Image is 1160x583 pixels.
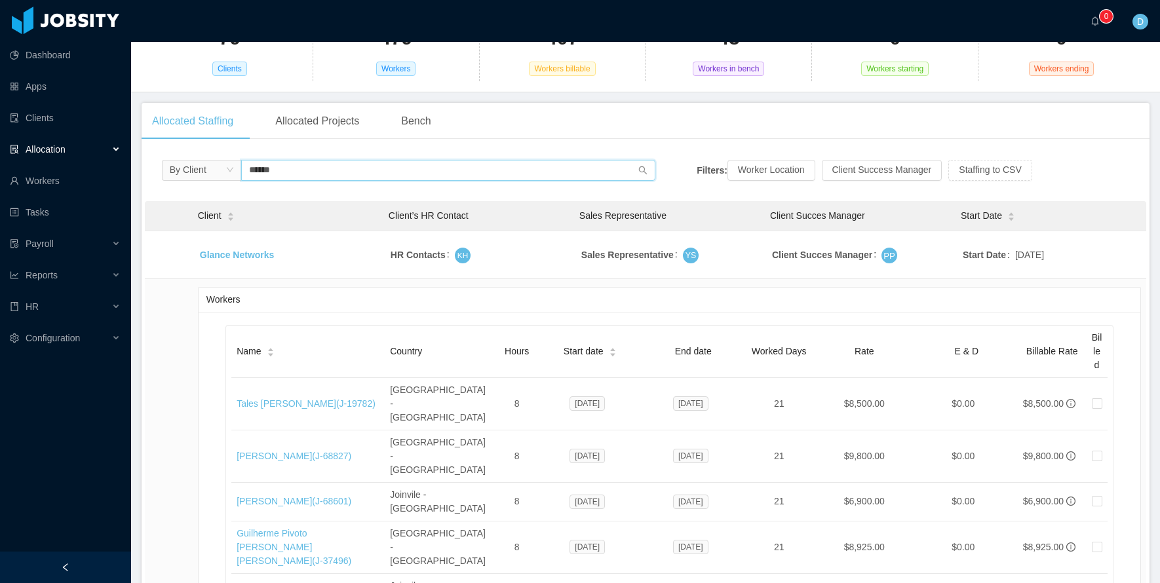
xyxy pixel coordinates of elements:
span: Rate [855,346,874,356]
a: icon: appstoreApps [10,73,121,100]
i: icon: caret-down [1007,216,1015,219]
div: Sort [227,210,235,219]
strong: Client Succes Manager [772,250,872,260]
div: Sort [609,346,617,355]
td: 8 [495,483,538,521]
span: $0.00 [952,496,975,506]
a: [PERSON_NAME](J-68827) [237,451,351,461]
i: icon: search [638,166,648,175]
i: icon: caret-up [267,347,274,350]
span: YS [685,248,696,262]
div: Allocated Projects [265,103,370,140]
td: 21 [745,521,813,574]
a: icon: pie-chartDashboard [10,42,121,68]
strong: Start Date [963,250,1006,260]
td: $8,925.00 [813,521,916,574]
span: Billed [1092,332,1102,370]
td: 21 [745,483,813,521]
span: Workers in bench [693,62,764,76]
div: $8,925.00 [1023,540,1064,554]
a: Tales [PERSON_NAME](J-19782) [237,398,376,409]
i: icon: caret-up [1007,211,1015,215]
span: $0.00 [952,451,975,461]
a: Guilherme Pivoto [PERSON_NAME] [PERSON_NAME](J-37496) [237,528,351,566]
div: $6,900.00 [1023,495,1064,508]
a: icon: userWorkers [10,168,121,194]
span: E & D [954,346,978,356]
span: Start Date [961,209,1002,223]
i: icon: caret-down [267,351,274,355]
span: Clients [212,62,247,76]
i: icon: line-chart [10,271,19,280]
span: Country [390,346,422,356]
span: $0.00 [952,398,975,409]
span: Workers ending [1029,62,1094,76]
span: Name [237,345,261,358]
span: Client [198,209,222,223]
a: icon: auditClients [10,105,121,131]
i: icon: file-protect [10,239,19,248]
i: icon: caret-down [609,351,616,355]
span: End date [675,346,712,356]
span: [DATE] [673,495,708,509]
span: PP [883,248,895,263]
span: [DATE] [1015,248,1044,262]
span: Client Succes Manager [770,210,865,221]
span: info-circle [1066,542,1075,552]
i: icon: solution [10,145,19,154]
span: D [1137,14,1144,29]
span: [DATE] [570,449,605,463]
td: $8,500.00 [813,378,916,430]
div: By Client [170,160,206,179]
td: [GEOGRAPHIC_DATA] - [GEOGRAPHIC_DATA] [385,521,495,574]
div: Sort [267,346,275,355]
td: $9,800.00 [813,430,916,483]
td: 21 [745,430,813,483]
span: Reports [26,270,58,280]
div: Sort [1007,210,1015,219]
span: Billable Rate [1026,346,1078,356]
td: $6,900.00 [813,483,916,521]
i: icon: bell [1091,16,1100,26]
span: Hours [505,346,529,356]
button: Staffing to CSV [948,160,1032,181]
i: icon: caret-up [227,211,234,215]
strong: Filters: [697,164,727,175]
span: [DATE] [570,396,605,411]
span: Start date [564,345,604,358]
span: info-circle [1066,497,1075,506]
span: info-circle [1066,399,1075,408]
div: Workers [206,288,1132,312]
span: $0.00 [952,542,975,552]
span: [DATE] [673,396,708,411]
span: Configuration [26,333,80,343]
div: Bench [391,103,441,140]
td: 8 [495,430,538,483]
span: Workers billable [529,62,595,76]
a: [PERSON_NAME](J-68601) [237,496,351,506]
div: $9,800.00 [1023,449,1064,463]
span: Allocation [26,144,66,155]
button: Worker Location [727,160,815,181]
div: Allocated Staffing [142,103,244,140]
span: HR [26,301,39,312]
i: icon: caret-down [227,216,234,219]
span: Payroll [26,238,54,249]
span: Workers starting [861,62,929,76]
strong: HR Contacts [391,250,446,260]
i: icon: down [226,166,234,175]
div: $8,500.00 [1023,397,1064,411]
td: Joinvile - [GEOGRAPHIC_DATA] [385,483,495,521]
span: [DATE] [673,449,708,463]
td: 8 [495,378,538,430]
i: icon: setting [10,333,19,343]
span: info-circle [1066,451,1075,461]
span: Client’s HR Contact [389,210,469,221]
td: 21 [745,378,813,430]
td: [GEOGRAPHIC_DATA] - [GEOGRAPHIC_DATA] [385,378,495,430]
span: [DATE] [570,495,605,509]
strong: Sales Representative [581,250,674,260]
td: 8 [495,521,538,574]
span: KH [457,249,468,262]
td: [GEOGRAPHIC_DATA] - [GEOGRAPHIC_DATA] [385,430,495,483]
